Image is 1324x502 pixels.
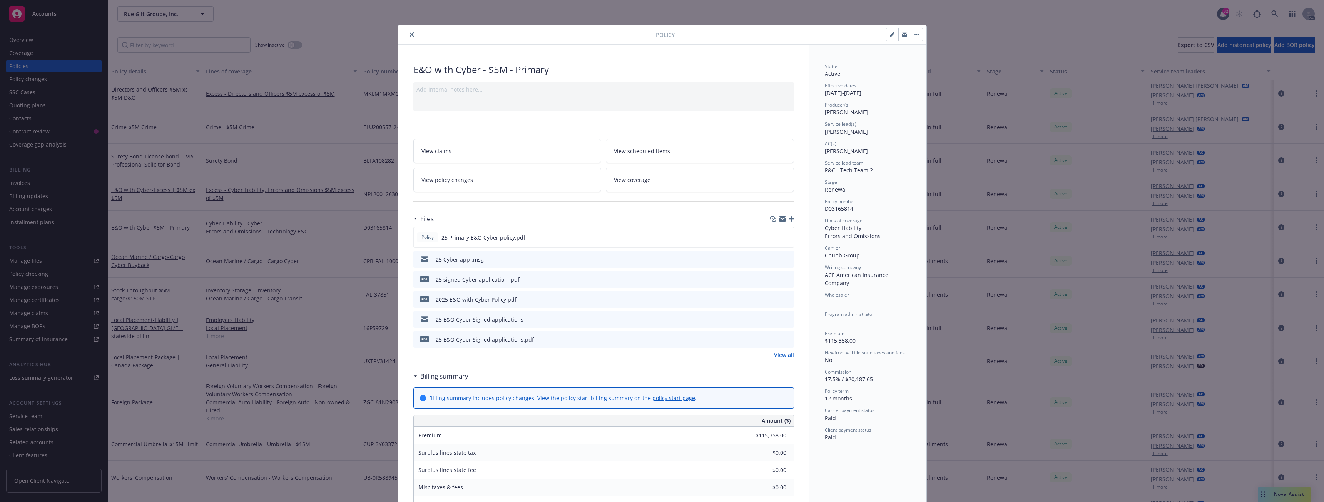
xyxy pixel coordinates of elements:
[741,447,791,459] input: 0.00
[825,186,847,193] span: Renewal
[825,128,868,135] span: [PERSON_NAME]
[825,82,856,89] span: Effective dates
[825,205,853,212] span: D03165814
[416,85,791,93] div: Add internal notes here...
[825,63,838,70] span: Status
[825,318,827,325] span: -
[825,271,890,287] span: ACE American Insurance Company
[825,245,840,251] span: Carrier
[407,30,416,39] button: close
[825,160,863,166] span: Service lead team
[784,233,791,242] button: preview file
[741,430,791,441] input: 0.00
[825,330,844,337] span: Premium
[774,351,794,359] a: View all
[656,31,675,39] span: Policy
[825,292,849,298] span: Wholesaler
[825,232,911,240] div: Errors and Omissions
[429,394,697,402] div: Billing summary includes policy changes. View the policy start billing summary on the .
[420,336,429,342] span: pdf
[825,108,868,116] span: [PERSON_NAME]
[825,179,837,185] span: Stage
[825,375,873,383] span: 17.5% / $20,187.65
[418,449,476,456] span: Surplus lines state tax
[413,214,434,224] div: Files
[413,371,468,381] div: Billing summary
[825,264,861,270] span: Writing company
[825,337,856,344] span: $115,358.00
[436,335,534,344] div: 25 E&O Cyber Signed applications.pdf
[606,168,794,192] a: View coverage
[784,275,791,284] button: preview file
[421,147,451,155] span: View claims
[413,168,602,192] a: View policy changes
[825,395,852,402] span: 12 months
[614,176,650,184] span: View coverage
[614,147,670,155] span: View scheduled items
[825,82,911,97] div: [DATE] - [DATE]
[771,233,777,242] button: download file
[825,311,874,317] span: Program administrator
[825,198,855,205] span: Policy number
[441,233,525,242] span: 25 Primary E&O Cyber policy.pdf
[413,139,602,163] a: View claims
[420,296,429,302] span: pdf
[772,275,778,284] button: download file
[420,234,435,241] span: Policy
[436,275,520,284] div: 25 signed Cyber application .pdf
[772,335,778,344] button: download file
[784,315,791,324] button: preview file
[825,414,836,422] span: Paid
[418,432,442,439] span: Premium
[420,214,434,224] h3: Files
[606,139,794,163] a: View scheduled items
[825,369,851,375] span: Commission
[825,102,850,108] span: Producer(s)
[825,349,905,356] span: Newfront will file state taxes and fees
[825,70,840,77] span: Active
[652,394,695,402] a: policy start page
[772,295,778,304] button: download file
[762,417,791,425] span: Amount ($)
[825,407,874,414] span: Carrier payment status
[784,255,791,264] button: preview file
[825,252,860,259] span: Chubb Group
[784,335,791,344] button: preview file
[825,167,873,174] span: P&C - Tech Team 2
[418,466,476,474] span: Surplus lines state fee
[825,434,836,441] span: Paid
[741,482,791,493] input: 0.00
[825,121,856,127] span: Service lead(s)
[741,464,791,476] input: 0.00
[784,295,791,304] button: preview file
[825,147,868,155] span: [PERSON_NAME]
[436,255,484,264] div: 25 Cyber app .msg
[418,484,463,491] span: Misc taxes & fees
[420,371,468,381] h3: Billing summary
[421,176,473,184] span: View policy changes
[772,255,778,264] button: download file
[825,388,849,394] span: Policy term
[825,356,832,364] span: No
[825,427,871,433] span: Client payment status
[436,315,523,324] div: 25 E&O Cyber Signed applications
[772,315,778,324] button: download file
[825,217,863,224] span: Lines of coverage
[420,276,429,282] span: pdf
[825,224,911,232] div: Cyber Liability
[413,63,794,76] div: E&O with Cyber - $5M - Primary
[825,140,836,147] span: AC(s)
[825,299,827,306] span: -
[436,295,517,304] div: 2025 E&O with Cyber Policy.pdf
